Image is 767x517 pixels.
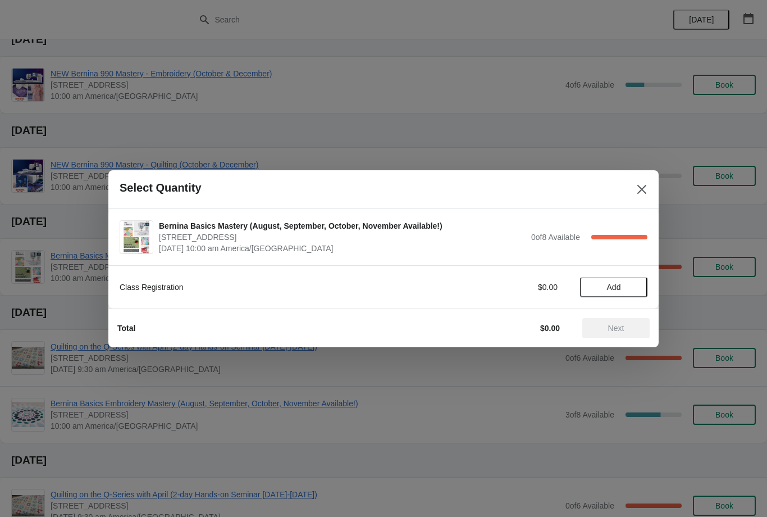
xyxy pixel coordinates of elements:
span: 0 of 8 Available [531,233,580,242]
strong: $0.00 [540,324,560,333]
button: Add [580,277,647,297]
span: Add [607,283,621,292]
div: $0.00 [454,282,558,293]
img: Bernina Basics Mastery (August, September, October, November Available!) | 1300 Salem Rd SW, Suit... [124,221,149,253]
button: Close [632,179,652,199]
span: [STREET_ADDRESS] [159,232,526,243]
h2: Select Quantity [120,182,202,194]
strong: Total [117,324,135,333]
span: [DATE] 10:00 am America/[GEOGRAPHIC_DATA] [159,243,526,254]
div: Class Registration [120,282,431,293]
span: Bernina Basics Mastery (August, September, October, November Available!) [159,220,526,232]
